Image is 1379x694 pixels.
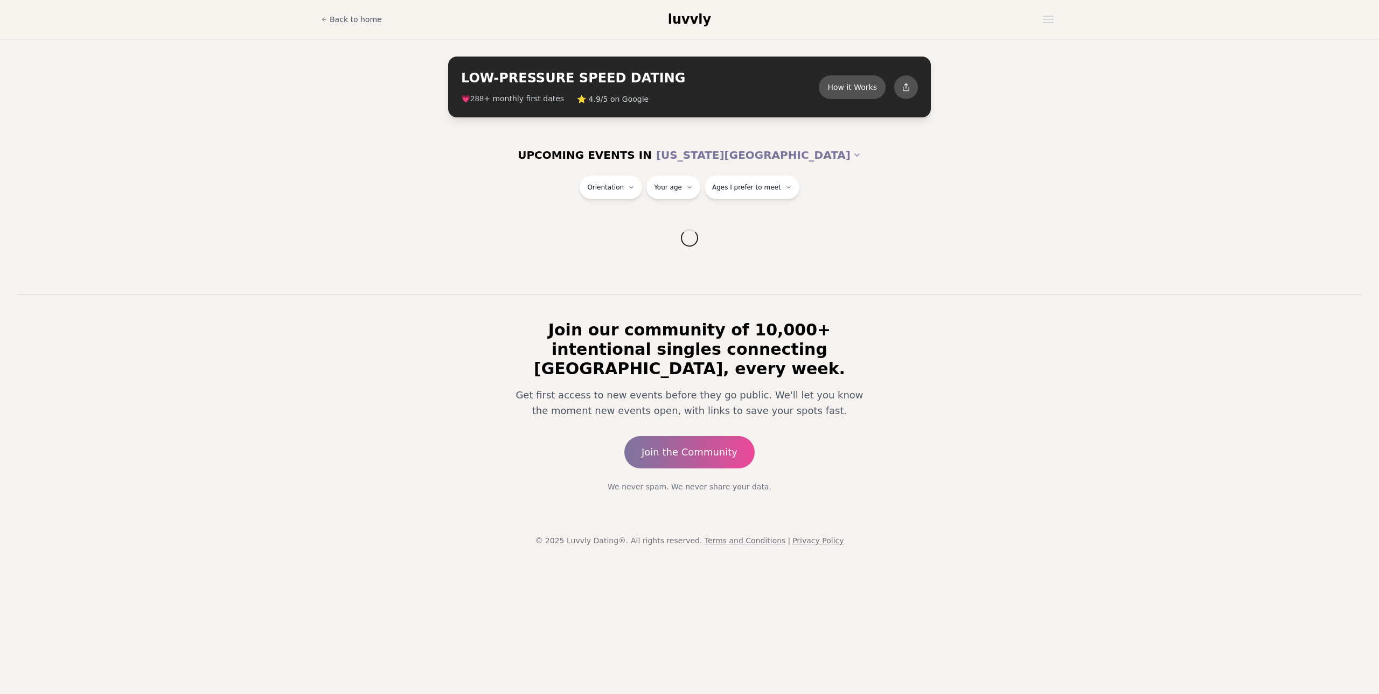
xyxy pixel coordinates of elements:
[788,536,790,545] span: |
[509,387,870,419] p: Get first access to new events before they go public. We'll let you know the moment new events op...
[712,183,781,192] span: Ages I prefer to meet
[646,176,700,199] button: Your age
[470,95,484,103] span: 288
[1039,11,1058,27] button: Open menu
[330,14,382,25] span: Back to home
[577,94,649,104] span: ⭐ 4.9/5 on Google
[654,183,682,192] span: Your age
[668,11,711,28] a: luvvly
[705,536,786,545] a: Terms and Conditions
[668,12,711,27] span: luvvly
[656,143,861,167] button: [US_STATE][GEOGRAPHIC_DATA]
[321,9,382,30] a: Back to home
[580,176,642,199] button: Orientation
[500,481,879,492] p: We never spam. We never share your data.
[461,69,819,87] h2: LOW-PRESSURE SPEED DATING
[624,436,755,468] a: Join the Community
[9,535,1370,546] p: © 2025 Luvvly Dating®. All rights reserved.
[819,75,886,99] button: How it Works
[500,320,879,378] h2: Join our community of 10,000+ intentional singles connecting [GEOGRAPHIC_DATA], every week.
[587,183,624,192] span: Orientation
[461,93,564,104] span: 💗 + monthly first dates
[518,148,652,163] span: UPCOMING EVENTS IN
[705,176,799,199] button: Ages I prefer to meet
[792,536,844,545] a: Privacy Policy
